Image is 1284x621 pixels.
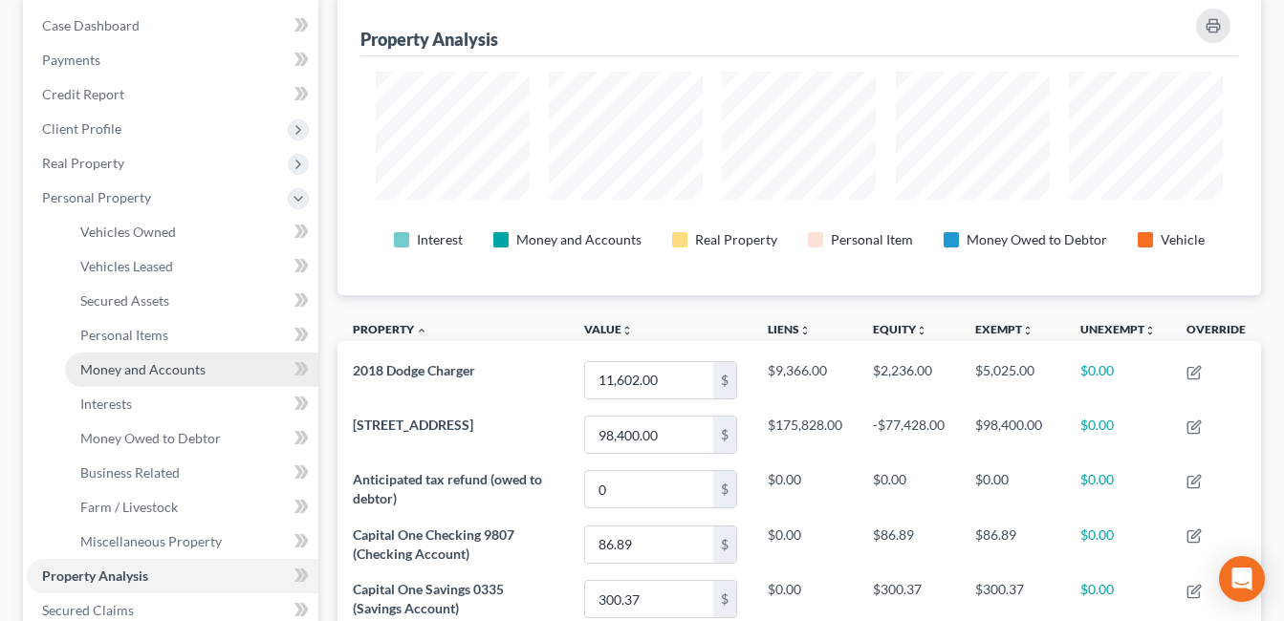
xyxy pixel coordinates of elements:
[975,322,1034,336] a: Exemptunfold_more
[417,230,463,249] div: Interest
[713,526,736,563] div: $
[42,17,140,33] span: Case Dashboard
[1065,353,1171,407] td: $0.00
[585,526,713,563] input: 0.00
[353,362,475,378] span: 2018 Dodge Charger
[65,215,318,249] a: Vehicles Owned
[353,322,427,336] a: Property expand_less
[27,9,318,43] a: Case Dashboard
[960,408,1065,462] td: $98,400.00
[768,322,811,336] a: Liensunfold_more
[916,325,927,336] i: unfold_more
[27,43,318,77] a: Payments
[960,353,1065,407] td: $5,025.00
[752,353,858,407] td: $9,366.00
[1219,556,1265,602] div: Open Intercom Messenger
[585,417,713,453] input: 0.00
[858,462,960,517] td: $0.00
[416,325,427,336] i: expand_less
[80,258,173,274] span: Vehicles Leased
[80,499,178,515] span: Farm / Livestock
[1065,517,1171,571] td: $0.00
[1161,230,1205,249] div: Vehicle
[65,387,318,421] a: Interests
[1065,462,1171,517] td: $0.00
[80,361,206,377] span: Money and Accounts
[621,325,633,336] i: unfold_more
[1080,322,1156,336] a: Unexemptunfold_more
[960,462,1065,517] td: $0.00
[80,464,180,481] span: Business Related
[80,327,168,343] span: Personal Items
[42,52,100,68] span: Payments
[65,421,318,456] a: Money Owed to Debtor
[42,602,134,618] span: Secured Claims
[1144,325,1156,336] i: unfold_more
[967,230,1107,249] div: Money Owed to Debtor
[65,456,318,490] a: Business Related
[65,525,318,559] a: Miscellaneous Property
[713,362,736,398] div: $
[516,230,642,249] div: Money and Accounts
[80,533,222,549] span: Miscellaneous Property
[27,559,318,593] a: Property Analysis
[353,581,504,616] span: Capital One Savings 0335 (Savings Account)
[65,353,318,387] a: Money and Accounts
[752,462,858,517] td: $0.00
[80,224,176,240] span: Vehicles Owned
[353,471,542,506] span: Anticipated tax refund (owed to debtor)
[353,526,514,562] span: Capital One Checking 9807 (Checking Account)
[80,292,169,309] span: Secured Assets
[585,362,713,398] input: 0.00
[1171,310,1261,353] th: Override
[585,471,713,507] input: 0.00
[42,567,148,584] span: Property Analysis
[584,322,633,336] a: Valueunfold_more
[360,28,498,51] div: Property Analysis
[752,408,858,462] td: $175,828.00
[27,77,318,112] a: Credit Report
[65,284,318,318] a: Secured Assets
[713,471,736,507] div: $
[695,230,777,249] div: Real Property
[831,230,913,249] div: Personal Item
[1065,408,1171,462] td: $0.00
[80,396,132,412] span: Interests
[713,417,736,453] div: $
[42,155,124,171] span: Real Property
[42,189,151,205] span: Personal Property
[799,325,811,336] i: unfold_more
[960,517,1065,571] td: $86.89
[80,430,221,446] span: Money Owed to Debtor
[353,417,473,433] span: [STREET_ADDRESS]
[873,322,927,336] a: Equityunfold_more
[858,408,960,462] td: -$77,428.00
[752,517,858,571] td: $0.00
[858,517,960,571] td: $86.89
[42,120,121,137] span: Client Profile
[42,86,124,102] span: Credit Report
[65,490,318,525] a: Farm / Livestock
[1022,325,1034,336] i: unfold_more
[713,581,736,617] div: $
[585,581,713,617] input: 0.00
[65,249,318,284] a: Vehicles Leased
[65,318,318,353] a: Personal Items
[858,353,960,407] td: $2,236.00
